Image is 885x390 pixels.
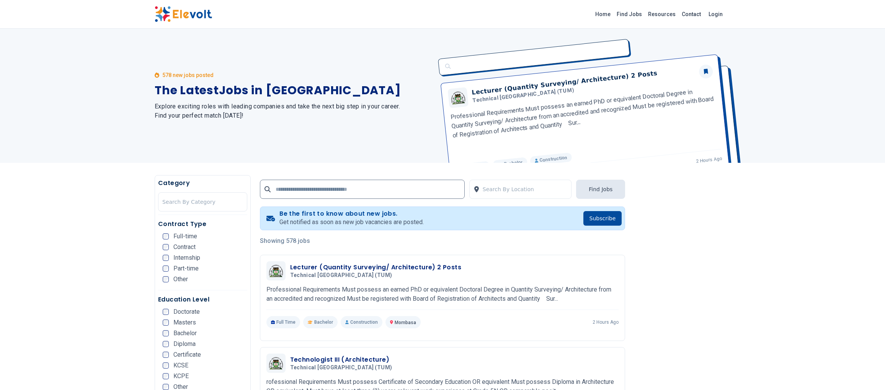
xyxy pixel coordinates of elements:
[163,244,169,250] input: Contract
[163,362,169,369] input: KCSE
[163,341,169,347] input: Diploma
[173,320,196,326] span: Masters
[163,255,169,261] input: Internship
[645,8,679,20] a: Resources
[155,102,433,120] h2: Explore exciting roles with leading companies and take the next big step in your career. Find you...
[173,330,197,336] span: Bachelor
[163,373,169,379] input: KCPE
[173,373,189,379] span: KCPE
[341,316,382,328] p: Construction
[679,8,704,20] a: Contact
[163,352,169,358] input: Certificate
[173,309,200,315] span: Doctorate
[155,84,433,97] h1: The Latest Jobs in [GEOGRAPHIC_DATA]
[314,319,333,325] span: Bachelor
[173,362,188,369] span: KCSE
[163,265,169,272] input: Part-time
[290,355,395,364] h3: Technologist III (Architecture)
[163,233,169,239] input: Full-time
[593,319,619,325] p: 2 hours ago
[163,276,169,282] input: Other
[173,244,196,250] span: Contract
[279,218,424,227] p: Get notified as soon as new job vacancies are posted.
[158,179,247,188] h5: Category
[395,320,416,325] span: Mombasa
[268,357,284,369] img: Technical University of Mombasa (TUM)
[158,295,247,304] h5: Education Level
[163,384,169,390] input: Other
[583,211,622,226] button: Subscribe
[290,272,392,279] span: Technical [GEOGRAPHIC_DATA] (TUM)
[266,285,619,303] p: Professional Requirements Must possess an earned PhD or equivalent Doctoral Degree in Quantity Su...
[260,236,625,246] p: Showing 578 jobs
[704,7,727,22] a: Login
[173,352,201,358] span: Certificate
[173,255,200,261] span: Internship
[173,233,197,239] span: Full-time
[268,264,284,277] img: Technical University of Mombasa (TUM)
[163,330,169,336] input: Bachelor
[173,384,188,390] span: Other
[576,180,625,199] button: Find Jobs
[592,8,614,20] a: Home
[163,320,169,326] input: Masters
[266,316,300,328] p: Full Time
[290,364,392,371] span: Technical [GEOGRAPHIC_DATA] (TUM)
[155,6,212,22] img: Elevolt
[163,309,169,315] input: Doctorate
[266,261,619,328] a: Technical University of Mombasa (TUM)Lecturer (Quantity Surveying/ Architecture) 2 PostsTechnical...
[173,265,199,272] span: Part-time
[173,341,196,347] span: Diploma
[162,71,214,79] p: 578 new jobs posted
[614,8,645,20] a: Find Jobs
[290,263,461,272] h3: Lecturer (Quantity Surveying/ Architecture) 2 Posts
[279,210,424,218] h4: Be the first to know about new jobs.
[158,220,247,229] h5: Contract Type
[173,276,188,282] span: Other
